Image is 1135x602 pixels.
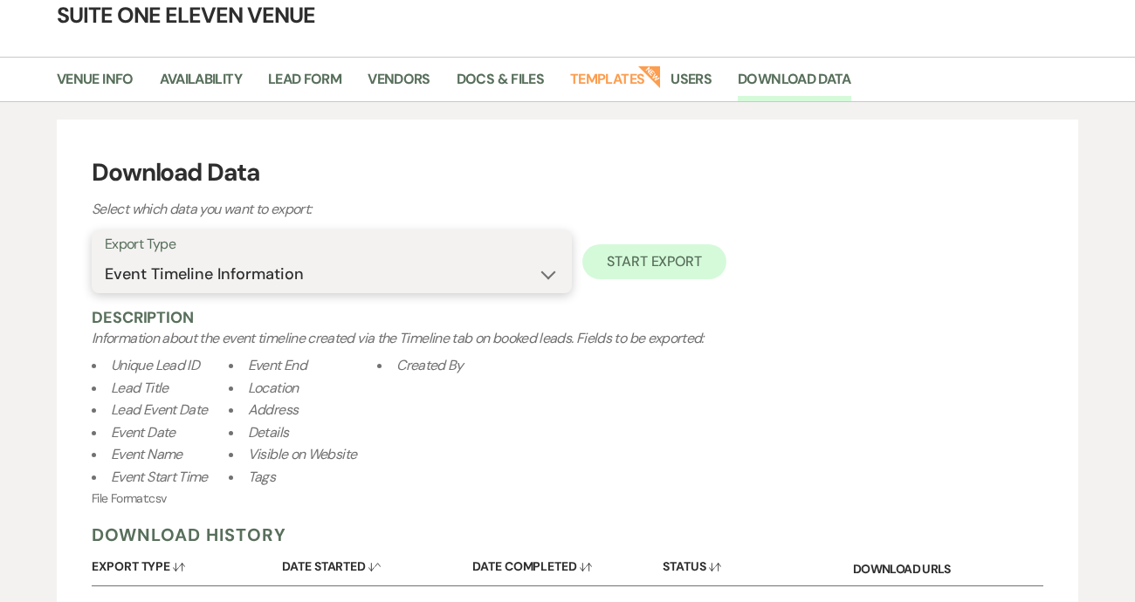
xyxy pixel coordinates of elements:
[282,546,472,580] button: Date Started
[229,466,356,489] li: Tags
[92,354,208,377] li: Unique Lead ID
[853,546,1043,585] div: Download URLs
[92,466,208,489] li: Event Start Time
[582,244,726,279] button: Start Export
[92,421,208,444] li: Event Date
[160,68,242,101] a: Availability
[671,68,712,101] a: Users
[229,421,356,444] li: Details
[92,377,208,400] li: Lead Title
[92,328,1043,489] div: Information about the event timeline created via the Timeline tab on booked leads.
[472,546,663,580] button: Date Completed
[377,354,464,377] li: Created By
[92,489,1043,508] p: File Format: csv
[105,232,559,257] label: Export Type
[457,68,544,101] a: Docs & Files
[92,443,208,466] li: Event Name
[229,443,356,466] li: Visible on Website
[92,154,1043,191] h3: Download Data
[268,68,341,101] a: Lead Form
[57,68,134,101] a: Venue Info
[663,546,853,580] button: Status
[92,399,208,421] li: Lead Event Date
[229,377,356,400] li: Location
[229,354,356,377] li: Event End
[92,198,703,221] p: Select which data you want to export:
[738,68,851,101] a: Download Data
[92,329,1043,489] span: Fields to be exported:
[638,64,663,88] strong: New
[570,68,644,101] a: Templates
[92,307,1043,328] h5: Description
[92,523,1043,546] h5: Download History
[368,68,430,101] a: Vendors
[229,399,356,421] li: Address
[92,546,282,580] button: Export Type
